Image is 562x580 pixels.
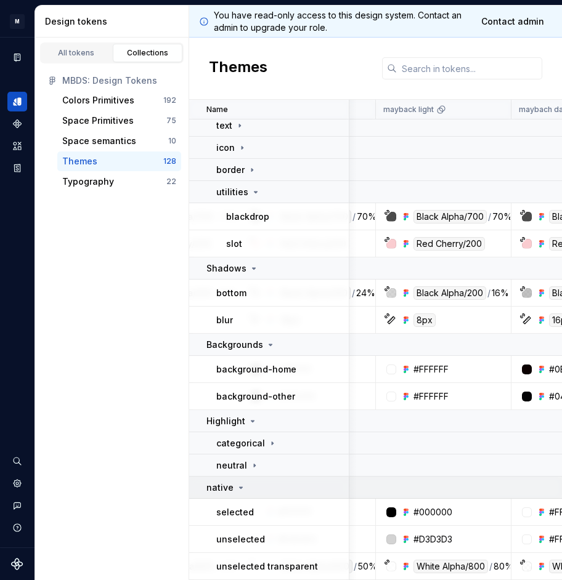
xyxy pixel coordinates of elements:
div: #FFFFFF [413,390,449,403]
p: blackdrop [226,211,269,223]
div: 80% [494,560,513,573]
div: All tokens [46,48,107,58]
button: Search ⌘K [7,451,27,471]
div: 128 [163,156,176,166]
p: Highlight [206,415,245,427]
input: Search in tokens... [397,57,542,79]
a: Assets [7,136,27,156]
p: unselected transparent [216,560,318,573]
div: Space Primitives [62,115,134,127]
p: background-home [216,363,296,376]
a: Storybook stories [7,158,27,178]
div: Design tokens [45,15,184,28]
div: MBDS: Design Tokens [62,75,176,87]
p: border [216,164,245,176]
a: Settings [7,473,27,493]
div: Themes [62,155,97,167]
p: unselected [216,533,265,546]
div: Black Alpha/200 [413,286,486,300]
a: Components [7,114,27,134]
button: Space Primitives75 [57,111,181,131]
p: utilities [216,186,248,198]
p: categorical [216,437,265,449]
div: Collections [117,48,179,58]
div: 70% [357,210,377,224]
div: #FFFFFF [413,363,449,376]
div: / [489,560,492,573]
div: Red Cherry/200 [413,237,485,251]
p: native [206,481,234,494]
div: 22 [166,177,176,187]
svg: Supernova Logo [11,558,23,570]
div: / [487,286,491,300]
div: Colors Primitives [62,94,134,107]
div: 75 [166,116,176,126]
p: You have read-only access to this design system. Contact an admin to upgrade your role. [214,9,468,34]
a: Documentation [7,47,27,67]
div: #000000 [413,506,452,518]
div: 70% [492,210,512,224]
button: Contact support [7,496,27,515]
div: 8px [413,313,436,327]
button: Colors Primitives192 [57,91,181,110]
div: 24% [356,286,375,300]
p: bottom [216,287,246,299]
button: Typography22 [57,172,181,191]
div: #D3D3D3 [413,533,452,546]
p: Backgrounds [206,339,263,351]
a: Design tokens [7,92,27,111]
div: 50% [358,560,377,573]
a: Contact admin [473,10,552,33]
p: blur [216,314,233,326]
h2: Themes [209,57,267,79]
p: mayback light [383,105,434,115]
div: 192 [163,95,176,105]
div: 16% [492,286,509,300]
div: Typography [62,175,114,188]
div: M [10,14,25,29]
button: Space semantics10 [57,131,181,151]
span: Contact admin [481,15,544,28]
p: slot [226,238,242,250]
p: neutral [216,459,247,472]
p: Name [206,105,228,115]
div: Black Alpha/700 [413,210,487,224]
p: icon [216,142,235,154]
div: White Alpha/800 [413,560,488,573]
div: 10 [168,136,176,146]
button: M [2,8,32,34]
p: background-other [216,390,295,403]
p: selected [216,506,254,518]
p: text [216,119,232,132]
div: / [488,210,491,224]
div: Space semantics [62,135,136,147]
button: Themes128 [57,151,181,171]
p: Shadows [206,262,246,275]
